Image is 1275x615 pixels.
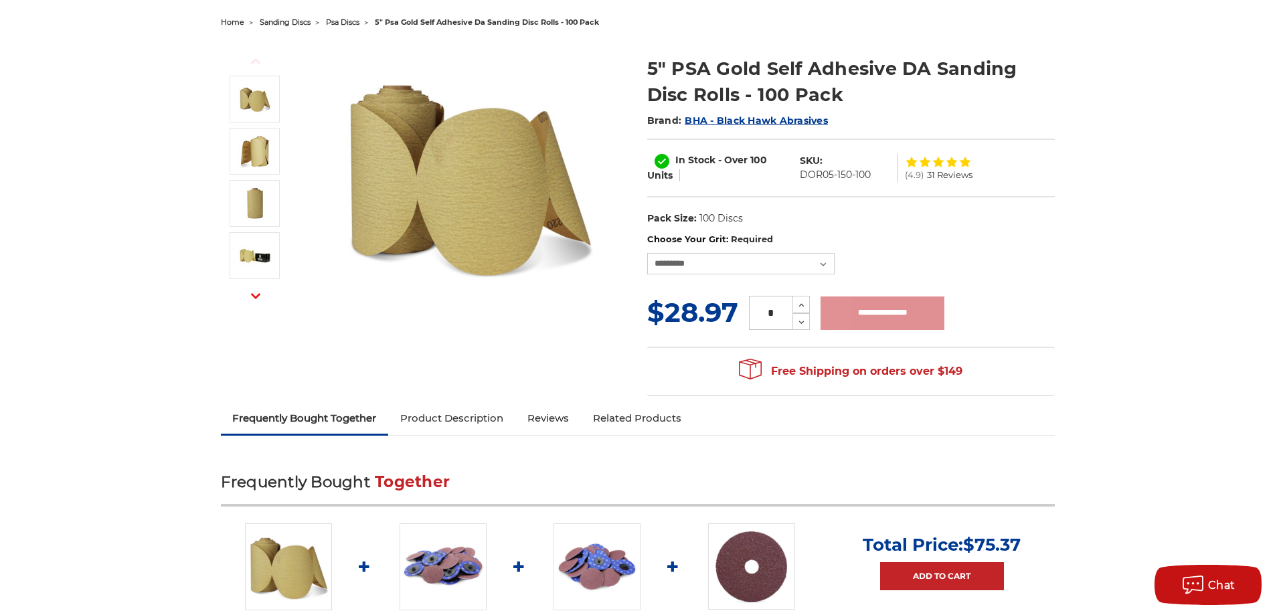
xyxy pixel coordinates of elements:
[685,114,828,126] a: BHA - Black Hawk Abrasives
[260,17,311,27] a: sanding discs
[647,296,738,329] span: $28.97
[375,17,599,27] span: 5" psa gold self adhesive da sanding disc rolls - 100 pack
[238,187,272,220] img: 5 inch gold discs on a roll
[240,282,272,311] button: Next
[515,404,581,433] a: Reviews
[1208,579,1236,592] span: Chat
[750,154,767,166] span: 100
[326,17,359,27] a: psa discs
[963,534,1021,555] span: $75.37
[1155,565,1262,605] button: Chat
[647,169,673,181] span: Units
[718,154,748,166] span: - Over
[221,472,370,491] span: Frequently Bought
[335,41,603,309] img: 5" Sticky Backed Sanding Discs on a roll
[675,154,715,166] span: In Stock
[221,404,389,433] a: Frequently Bought Together
[240,47,272,76] button: Previous
[647,211,697,226] dt: Pack Size:
[905,171,924,179] span: (4.9)
[699,211,743,226] dd: 100 Discs
[238,135,272,168] img: 5" PSA Gold Sanding Discs on a Roll
[800,168,871,182] dd: DOR05-150-100
[800,154,823,168] dt: SKU:
[880,562,1004,590] a: Add to Cart
[863,534,1021,555] p: Total Price:
[647,56,1055,108] h1: 5" PSA Gold Self Adhesive DA Sanding Disc Rolls - 100 Pack
[647,233,1055,246] label: Choose Your Grit:
[647,114,682,126] span: Brand:
[581,404,693,433] a: Related Products
[238,239,272,272] img: Black hawk abrasives gold psa discs on a roll
[221,17,244,27] a: home
[375,472,450,491] span: Together
[739,358,962,385] span: Free Shipping on orders over $149
[927,171,972,179] span: 31 Reviews
[731,234,773,244] small: Required
[245,523,332,610] img: 5" Sticky Backed Sanding Discs on a roll
[388,404,515,433] a: Product Description
[238,82,272,116] img: 5" Sticky Backed Sanding Discs on a roll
